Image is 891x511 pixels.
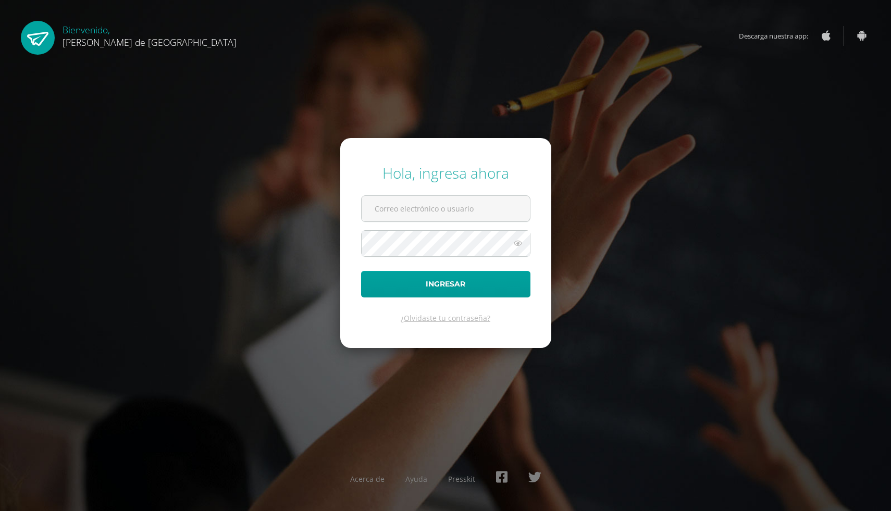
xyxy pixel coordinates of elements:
span: Descarga nuestra app: [739,26,819,46]
a: Ayuda [405,474,427,484]
a: Acerca de [350,474,385,484]
a: Presskit [448,474,475,484]
a: ¿Olvidaste tu contraseña? [401,313,490,323]
input: Correo electrónico o usuario [362,196,530,221]
div: Bienvenido, [63,21,237,48]
div: Hola, ingresa ahora [361,163,530,183]
span: [PERSON_NAME] de [GEOGRAPHIC_DATA] [63,36,237,48]
button: Ingresar [361,271,530,297]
